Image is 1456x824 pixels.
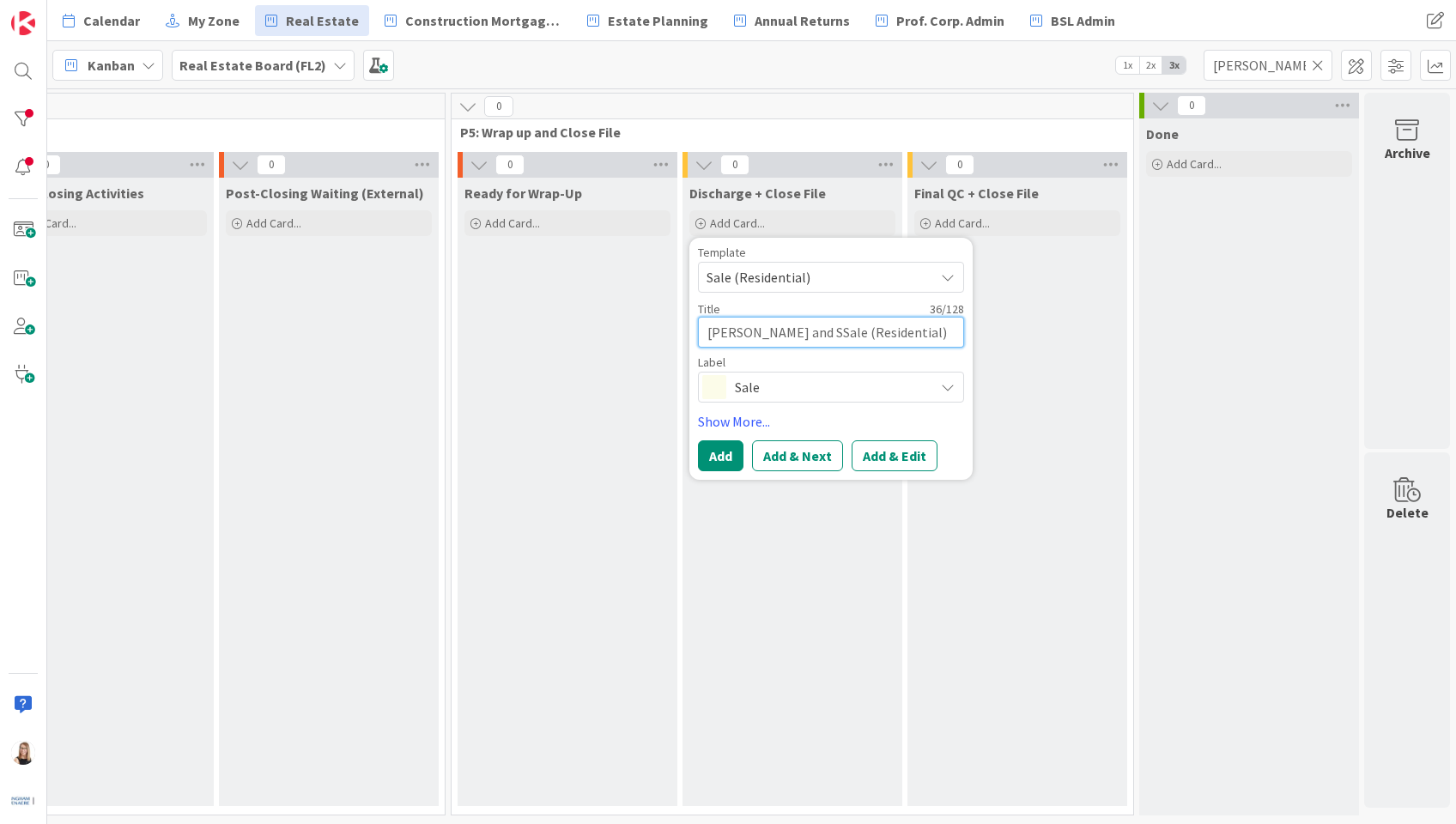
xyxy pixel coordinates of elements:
span: Template [698,246,746,258]
img: Visit kanbanzone.com [11,11,35,35]
span: Calendar [83,10,140,31]
span: Discharge + Close File [689,185,826,202]
textarea: [PERSON_NAME] and SSale (Residential) [698,317,964,348]
span: Real Estate [286,10,359,31]
span: Final QC + Close File [914,185,1039,202]
button: Add & Next [752,440,843,471]
span: Post-Closing Waiting (External) [226,185,424,202]
span: 2x [1139,57,1162,74]
a: My Zone [155,5,250,36]
a: Annual Returns [724,5,860,36]
span: Annual Returns [755,10,850,31]
span: Sale [735,375,925,399]
span: Estate Planning [608,10,708,31]
span: Add Card... [1167,156,1222,172]
a: Estate Planning [577,5,719,36]
span: Add Card... [21,215,76,231]
span: 0 [1177,95,1206,116]
span: 1x [1116,57,1139,74]
button: Add & Edit [852,440,937,471]
span: P5: Wrap up and Close File [460,124,1112,141]
span: Sale (Residential) [707,266,921,288]
span: Label [698,356,725,368]
span: Construction Mortgages - Draws [405,10,561,31]
label: Title [698,301,720,317]
span: My Zone [188,10,240,31]
input: Quick Filter... [1204,50,1332,81]
img: avatar [11,789,35,813]
a: Construction Mortgages - Draws [374,5,572,36]
img: DB [11,741,35,765]
a: Calendar [52,5,150,36]
span: Post-Closing Activities [1,185,144,202]
span: Add Card... [246,215,301,231]
span: 0 [495,154,525,175]
a: Show More... [698,411,964,432]
button: Add [698,440,743,471]
span: Add Card... [485,215,540,231]
div: Archive [1385,142,1430,163]
b: Real Estate Board (FL2) [179,57,326,74]
div: 36 / 128 [725,301,964,317]
span: 0 [945,154,974,175]
span: 0 [720,154,749,175]
span: 0 [257,154,286,175]
span: Kanban [88,55,135,76]
div: Delete [1386,502,1429,523]
a: BSL Admin [1020,5,1125,36]
span: Ready for Wrap-Up [464,185,582,202]
span: Done [1146,125,1179,142]
span: Prof. Corp. Admin [896,10,1004,31]
span: 3x [1162,57,1186,74]
span: BSL Admin [1051,10,1115,31]
span: Add Card... [935,215,990,231]
span: Add Card... [710,215,765,231]
a: Prof. Corp. Admin [865,5,1015,36]
a: Real Estate [255,5,369,36]
span: 0 [484,96,513,117]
